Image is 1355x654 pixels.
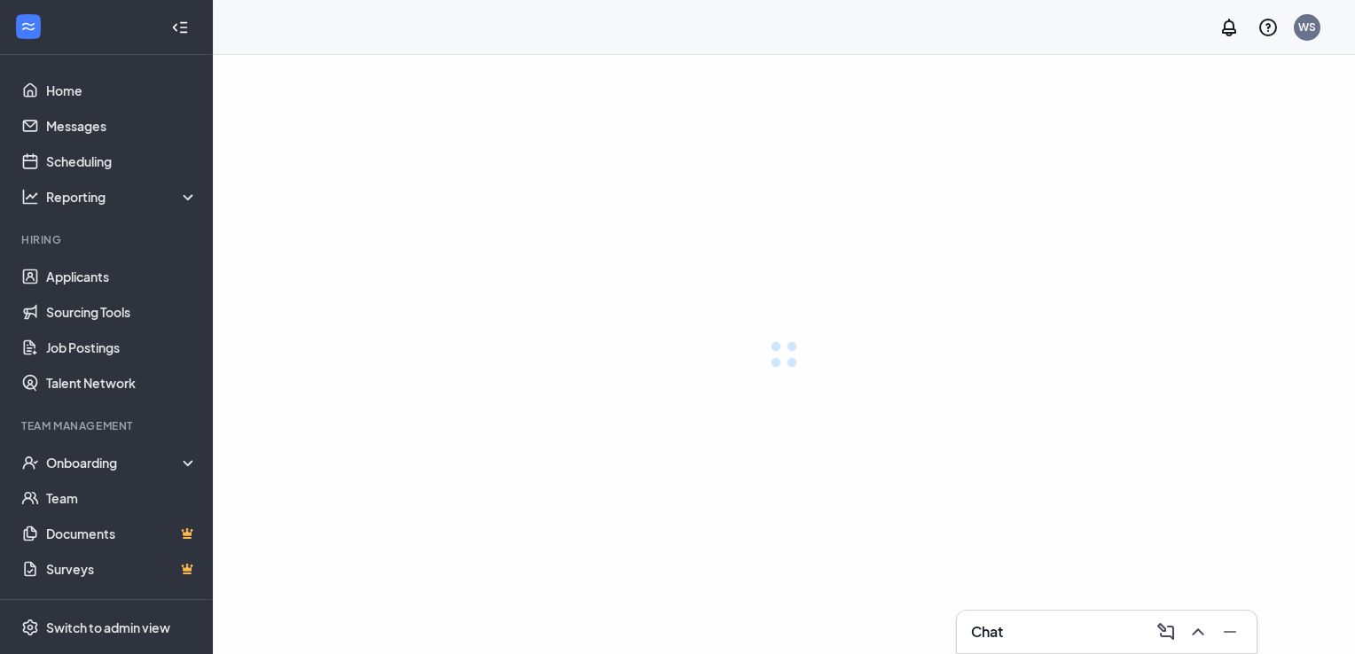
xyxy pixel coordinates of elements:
svg: UserCheck [21,454,39,471]
a: Messages [46,108,198,144]
a: DocumentsCrown [46,516,198,551]
div: Hiring [21,232,194,247]
a: Home [46,73,198,108]
a: SurveysCrown [46,551,198,587]
svg: Settings [21,619,39,636]
div: Onboarding [46,454,199,471]
h3: Chat [971,622,1003,642]
a: Applicants [46,259,198,294]
div: Reporting [46,188,199,206]
div: WS [1298,19,1316,35]
svg: Analysis [21,188,39,206]
svg: WorkstreamLogo [20,18,37,35]
button: ChevronUp [1182,618,1210,646]
a: Job Postings [46,330,198,365]
div: Team Management [21,418,194,433]
a: Scheduling [46,144,198,179]
div: Switch to admin view [46,619,170,636]
a: Talent Network [46,365,198,401]
a: Sourcing Tools [46,294,198,330]
button: Minimize [1214,618,1242,646]
svg: QuestionInfo [1257,17,1279,38]
svg: Notifications [1218,17,1240,38]
svg: Minimize [1219,621,1241,642]
button: ComposeMessage [1150,618,1179,646]
svg: ChevronUp [1187,621,1209,642]
a: Team [46,480,198,516]
svg: Collapse [171,19,189,36]
svg: ComposeMessage [1155,621,1177,642]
